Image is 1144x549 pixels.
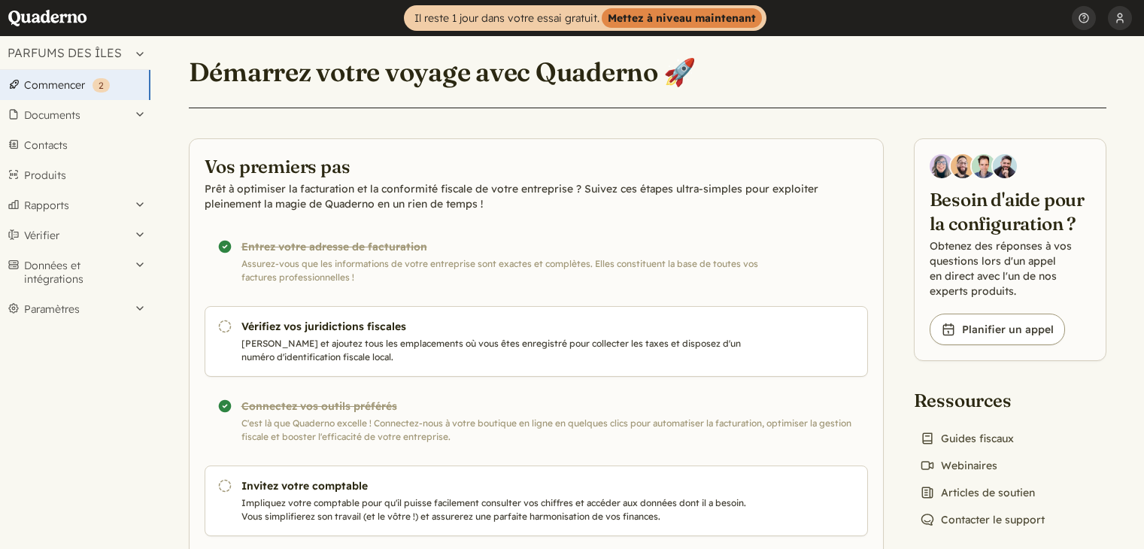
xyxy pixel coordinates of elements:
a: Il reste 1 jour dans votre essai gratuit.Mettez à niveau maintenant [404,5,766,31]
a: Invitez votre comptable Impliquez votre comptable pour qu'il puisse facilement consulter vos chif... [205,466,868,536]
font: Vérifier [24,229,59,242]
font: Mettez à niveau maintenant [608,11,756,25]
img: Ivo Oltmans, développeur commercial chez Quaderno [972,154,996,178]
font: Vérifiez vos juridictions fiscales [241,320,406,333]
font: Articles de soutien [941,486,1035,499]
font: Documents [24,108,80,122]
font: Données et intégrations [24,259,83,286]
font: Il reste 1 jour dans votre essai gratuit. [414,11,599,25]
a: Webinaires [914,455,1003,476]
font: Produits [24,168,66,182]
font: Rapports [24,199,69,212]
img: Jairo Fumero, responsable de compte chez Quaderno [951,154,975,178]
img: Javier Rubio, DevRel chez Quaderno [993,154,1017,178]
font: Obtenez des réponses à vos questions lors d'un appel en direct avec l'un de nos experts produits. [930,239,1072,298]
font: Vos premiers pas [205,155,350,177]
font: Démarrez votre voyage avec Quaderno 🚀 [189,56,696,88]
font: Paramètres [24,302,80,316]
a: Articles de soutien [914,482,1041,503]
font: Planifier un appel [962,323,1054,336]
font: 2 [99,80,104,91]
font: PARFUMS DES ÎLES [8,45,122,60]
font: Contacts [24,138,68,152]
font: Invitez votre comptable [241,479,368,493]
font: Impliquez votre comptable pour qu'il puisse facilement consulter vos chiffres et accéder aux donn... [241,497,746,522]
a: Guides fiscaux [914,428,1020,449]
font: Guides fiscaux [941,432,1014,445]
font: Besoin d'aide pour la configuration ? [930,188,1085,235]
a: Planifier un appel [930,314,1065,345]
font: Webinaires [941,459,997,472]
font: Commencer [24,78,85,92]
font: Prêt à optimiser la facturation et la conformité fiscale de votre entreprise ? Suivez ces étapes ... [205,182,818,211]
a: Vérifiez vos juridictions fiscales [PERSON_NAME] et ajoutez tous les emplacements où vous êtes en... [205,306,868,377]
img: Diana Carrasco, chargée de compte chez Quaderno [930,154,954,178]
font: Ressources [914,389,1012,411]
font: Contacter le support [941,513,1045,526]
font: [PERSON_NAME] et ajoutez tous les emplacements où vous êtes enregistré pour collecter les taxes e... [241,338,741,362]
